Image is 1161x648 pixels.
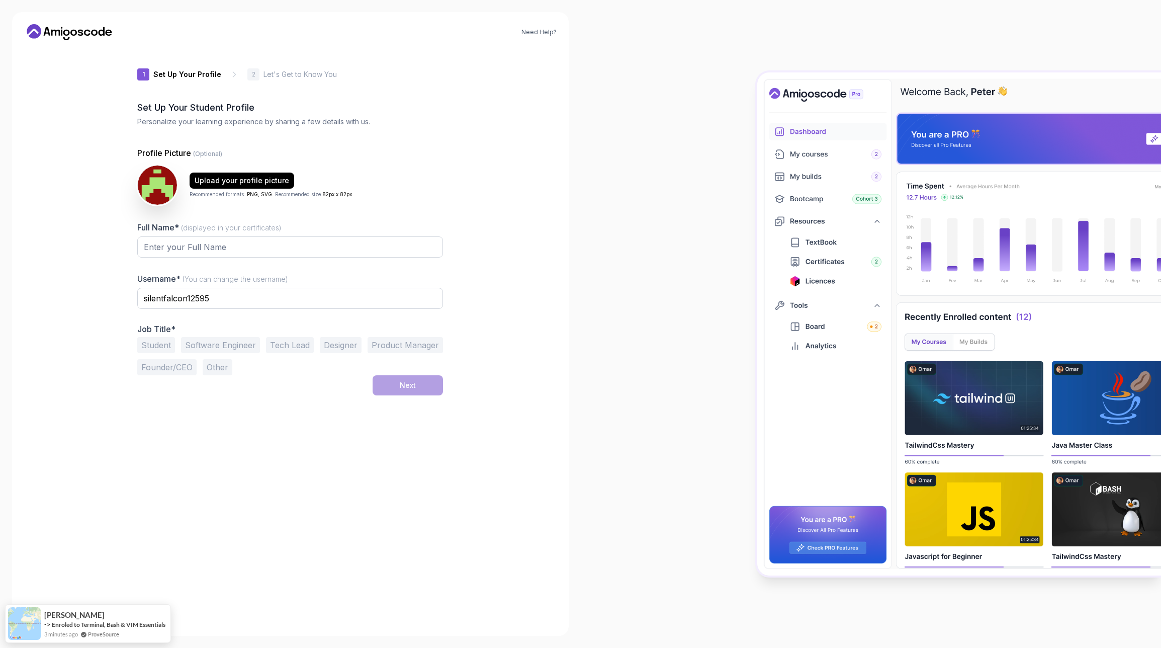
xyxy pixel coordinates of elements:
[320,337,362,353] button: Designer
[142,71,145,77] p: 1
[153,69,221,79] p: Set Up Your Profile
[195,176,289,186] div: Upload your profile picture
[190,191,353,198] p: Recommended formats: . Recommended size: .
[368,337,443,353] button: Product Manager
[44,620,51,628] span: ->
[400,380,416,390] div: Next
[252,71,255,77] p: 2
[263,69,337,79] p: Let's Get to Know You
[203,359,232,375] button: Other
[24,24,115,40] a: Home link
[247,191,272,197] span: PNG, SVG
[183,275,288,283] span: (You can change the username)
[521,28,557,36] a: Need Help?
[88,630,119,638] a: ProveSource
[137,288,443,309] input: Enter your Username
[322,191,352,197] span: 82px x 82px
[137,147,443,159] p: Profile Picture
[181,337,260,353] button: Software Engineer
[137,117,443,127] p: Personalize your learning experience by sharing a few details with us.
[52,620,165,629] a: Enroled to Terminal, Bash & VIM Essentials
[8,607,41,640] img: provesource social proof notification image
[137,324,443,334] p: Job Title*
[193,150,222,157] span: (Optional)
[44,611,105,619] span: [PERSON_NAME]
[44,630,78,638] span: 3 minutes ago
[137,359,197,375] button: Founder/CEO
[373,375,443,395] button: Next
[266,337,314,353] button: Tech Lead
[137,236,443,258] input: Enter your Full Name
[137,274,288,284] label: Username*
[137,337,175,353] button: Student
[757,72,1161,576] img: Amigoscode Dashboard
[137,222,282,232] label: Full Name*
[190,173,294,189] button: Upload your profile picture
[138,166,177,205] img: user profile image
[181,223,282,232] span: (displayed in your certificates)
[137,101,443,115] h2: Set Up Your Student Profile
